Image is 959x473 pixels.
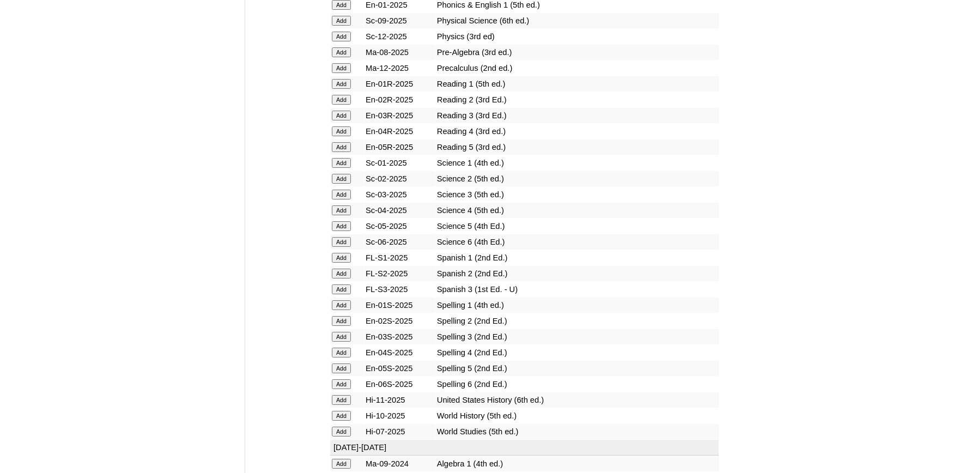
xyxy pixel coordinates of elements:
[364,329,435,344] td: En-03S-2025
[332,95,351,105] input: Add
[435,329,719,344] td: Spelling 3 (2nd Ed.)
[435,171,719,186] td: Science 2 (5th ed.)
[364,60,435,76] td: Ma-12-2025
[364,392,435,408] td: Hi-11-2025
[330,440,719,456] td: [DATE]-[DATE]
[332,332,351,342] input: Add
[364,219,435,234] td: Sc-05-2025
[364,187,435,202] td: Sc-03-2025
[332,126,351,136] input: Add
[435,298,719,313] td: Spelling 1 (4th ed.)
[332,174,351,184] input: Add
[332,269,351,278] input: Add
[332,63,351,73] input: Add
[364,424,435,439] td: Hi-07-2025
[364,108,435,123] td: En-03R-2025
[364,45,435,60] td: Ma-08-2025
[364,313,435,329] td: En-02S-2025
[435,424,719,439] td: World Studies (5th ed.)
[332,16,351,26] input: Add
[332,395,351,405] input: Add
[364,282,435,297] td: FL-S3-2025
[332,158,351,168] input: Add
[332,284,351,294] input: Add
[364,140,435,155] td: En-05R-2025
[435,345,719,360] td: Spelling 4 (2nd Ed.)
[435,13,719,28] td: Physical Science (6th ed.)
[332,316,351,326] input: Add
[435,250,719,265] td: Spanish 1 (2nd Ed.)
[435,361,719,376] td: Spelling 5 (2nd Ed.)
[435,456,719,471] td: Algebra 1 (4th ed.)
[364,408,435,423] td: Hi-10-2025
[364,92,435,107] td: En-02R-2025
[435,408,719,423] td: World History (5th ed.)
[332,79,351,89] input: Add
[435,377,719,392] td: Spelling 6 (2nd Ed.)
[332,47,351,57] input: Add
[435,187,719,202] td: Science 3 (5th ed.)
[332,221,351,231] input: Add
[364,266,435,281] td: FL-S2-2025
[364,361,435,376] td: En-05S-2025
[332,459,351,469] input: Add
[435,266,719,281] td: Spanish 2 (2nd Ed.)
[364,171,435,186] td: Sc-02-2025
[332,32,351,41] input: Add
[364,203,435,218] td: Sc-04-2025
[364,456,435,471] td: Ma-09-2024
[364,124,435,139] td: En-04R-2025
[435,140,719,155] td: Reading 5 (3rd ed.)
[332,348,351,357] input: Add
[364,76,435,92] td: En-01R-2025
[332,253,351,263] input: Add
[435,45,719,60] td: Pre-Algebra (3rd ed.)
[332,111,351,120] input: Add
[332,411,351,421] input: Add
[435,155,719,171] td: Science 1 (4th ed.)
[435,108,719,123] td: Reading 3 (3rd Ed.)
[364,345,435,360] td: En-04S-2025
[364,234,435,250] td: Sc-06-2025
[332,300,351,310] input: Add
[364,250,435,265] td: FL-S1-2025
[435,219,719,234] td: Science 5 (4th Ed.)
[435,234,719,250] td: Science 6 (4th Ed.)
[435,124,719,139] td: Reading 4 (3rd ed.)
[332,205,351,215] input: Add
[332,142,351,152] input: Add
[435,76,719,92] td: Reading 1 (5th ed.)
[332,237,351,247] input: Add
[332,427,351,436] input: Add
[435,282,719,297] td: Spanish 3 (1st Ed. - U)
[435,203,719,218] td: Science 4 (5th ed.)
[332,363,351,373] input: Add
[364,377,435,392] td: En-06S-2025
[435,60,719,76] td: Precalculus (2nd ed.)
[364,29,435,44] td: Sc-12-2025
[364,13,435,28] td: Sc-09-2025
[435,392,719,408] td: United States History (6th ed.)
[435,313,719,329] td: Spelling 2 (2nd Ed.)
[332,379,351,389] input: Add
[364,298,435,313] td: En-01S-2025
[435,29,719,44] td: Physics (3rd ed)
[435,92,719,107] td: Reading 2 (3rd Ed.)
[332,190,351,199] input: Add
[364,155,435,171] td: Sc-01-2025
